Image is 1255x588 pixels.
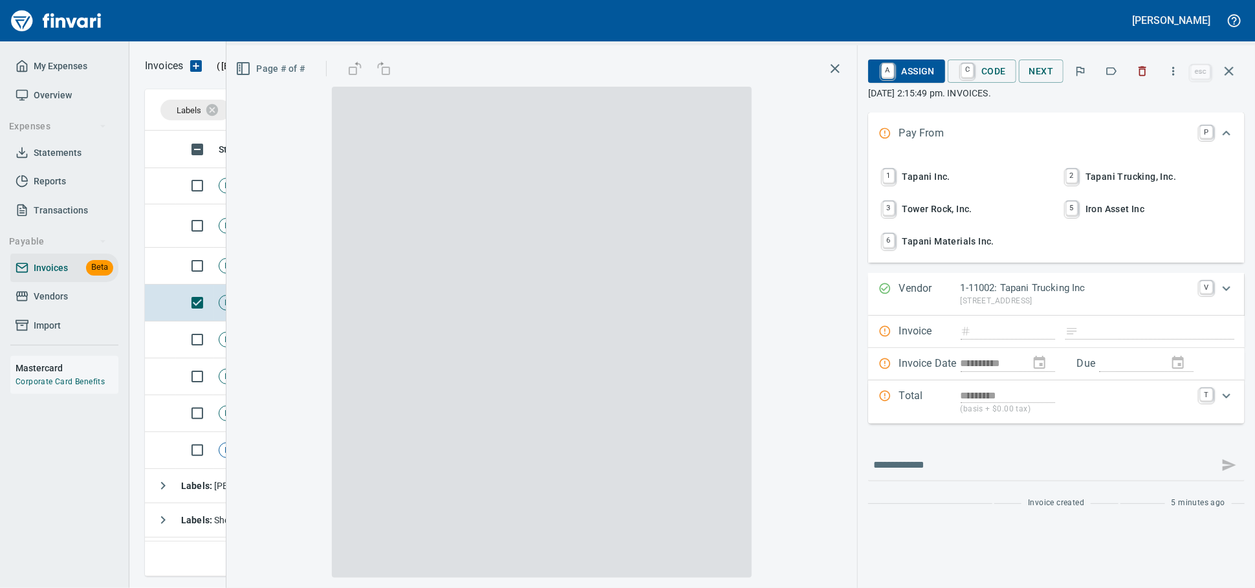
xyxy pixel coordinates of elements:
a: V [1200,281,1213,294]
span: Tower Rock, Inc. [880,198,1050,220]
button: Next [1019,60,1064,83]
a: 6 [883,234,895,248]
button: 3Tower Rock, Inc. [875,194,1055,224]
h5: [PERSON_NAME] [1133,14,1210,27]
a: Import [10,311,118,340]
span: Status [219,142,246,157]
span: Expenses [9,118,107,135]
button: More [1159,57,1188,85]
button: Payable [4,230,112,254]
p: Pay From [899,125,961,142]
a: Reports [10,167,118,196]
span: Next [1029,63,1054,80]
span: Transactions [34,202,88,219]
span: Vendors [34,289,68,305]
a: esc [1191,65,1210,79]
div: Expand [868,380,1245,424]
a: My Expenses [10,52,118,81]
span: New [219,334,246,346]
button: 2Tapani Trucking, Inc. [1058,162,1238,191]
span: New [219,297,246,309]
a: 2 [1066,169,1078,183]
a: Overview [10,81,118,110]
span: Statements [34,145,82,161]
strong: Labels : [181,515,214,525]
a: Corporate Card Benefits [16,377,105,386]
span: New [219,180,246,192]
a: 1 [883,169,895,183]
button: Flag [1066,57,1095,85]
a: Statements [10,138,118,168]
p: (basis + $0.00 tax) [961,403,1192,416]
span: [EMAIL_ADDRESS][DOMAIN_NAME] [220,60,369,72]
span: Shop [181,515,235,525]
span: Reports [34,173,66,190]
a: Transactions [10,196,118,225]
button: Discard [1128,57,1157,85]
span: New [219,220,246,232]
div: Expand [868,113,1245,155]
p: Vendor [899,281,961,308]
p: Invoices [145,58,183,74]
span: This records your message into the invoice and notifies anyone mentioned [1214,450,1245,481]
span: Beta [86,260,113,275]
span: Payable [9,234,107,250]
span: Iron Asset Inc [1063,198,1233,220]
h6: Mastercard [16,361,118,375]
a: 5 [1066,201,1078,215]
span: Labels [177,105,201,115]
span: Invoice created [1028,497,1084,510]
button: 6Tapani Materials Inc. [875,226,1055,256]
span: New [219,408,246,420]
a: 3 [883,201,895,215]
p: [DATE] 2:15:49 pm. INVOICES. [868,87,1245,100]
span: Invoices [34,260,68,276]
span: New [219,371,246,383]
span: Close invoice [1188,56,1245,87]
span: Status [219,142,263,157]
span: 5 minutes ago [1172,497,1225,510]
button: 5Iron Asset Inc [1058,194,1238,224]
span: Code [958,60,1006,82]
button: [PERSON_NAME] [1129,10,1214,30]
p: 1-11002: Tapani Trucking Inc [961,281,1192,296]
button: Expenses [4,114,112,138]
a: InvoicesBeta [10,254,118,283]
a: C [961,63,974,78]
a: Vendors [10,282,118,311]
a: P [1200,125,1213,138]
span: Tapani Inc. [880,166,1050,188]
span: Tapani Materials Inc. [880,230,1050,252]
span: Assign [878,60,935,82]
p: [STREET_ADDRESS] [961,295,1192,308]
span: My Expenses [34,58,87,74]
strong: Labels : [181,481,214,491]
span: Rejected [219,444,263,457]
a: A [882,63,894,78]
p: Total [899,388,961,416]
button: AAssign [868,60,945,83]
span: Overview [34,87,72,103]
button: CCode [948,60,1016,83]
span: Import [34,318,61,334]
span: Tapani Trucking, Inc. [1063,166,1233,188]
button: Labels [1097,57,1126,85]
button: 1Tapani Inc. [875,162,1055,191]
div: Labels [160,100,231,120]
nav: breadcrumb [145,58,183,74]
p: ( ) [209,60,373,72]
span: New [219,260,246,272]
span: [PERSON_NAME] [181,481,285,491]
a: T [1200,388,1213,401]
div: Expand [868,273,1245,316]
img: Finvari [8,5,105,36]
